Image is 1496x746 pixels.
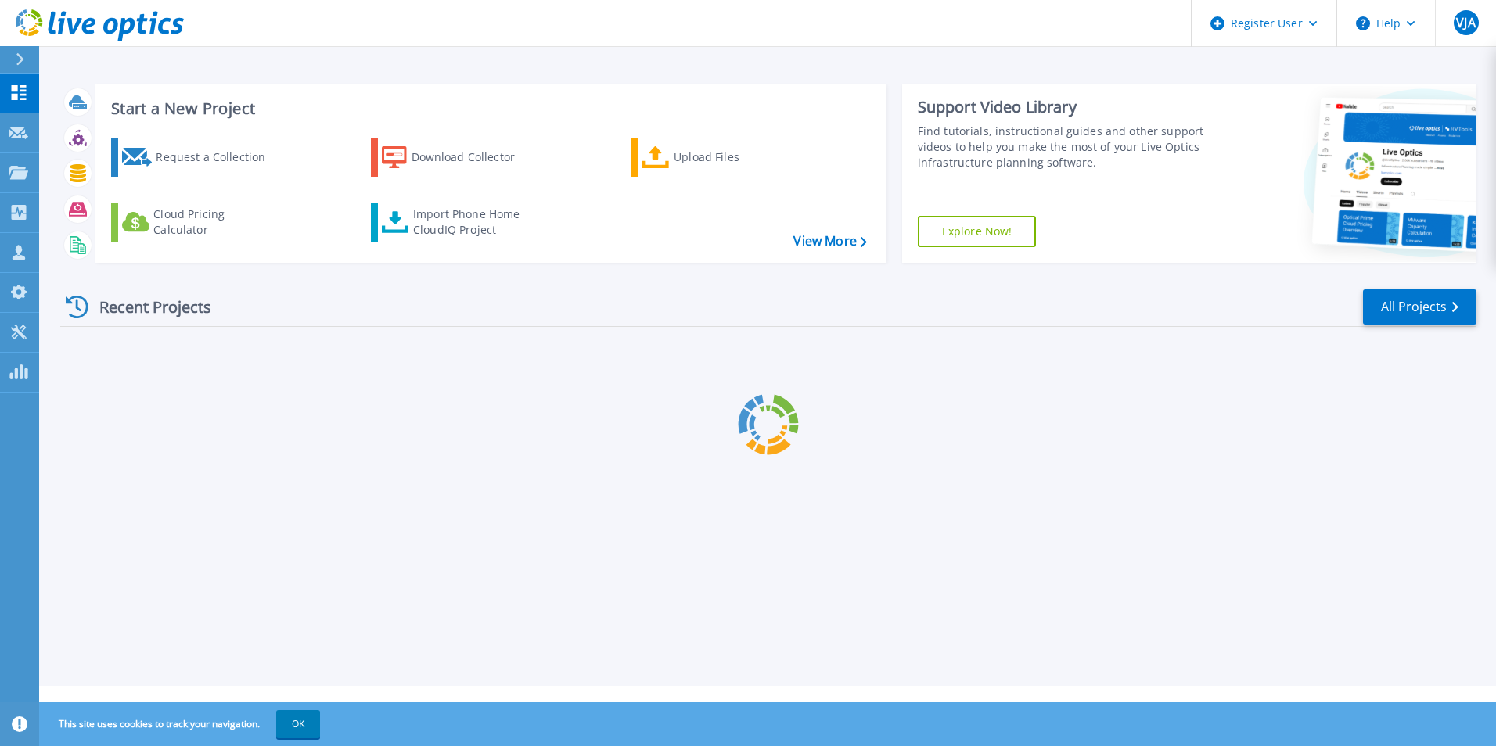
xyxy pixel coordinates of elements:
[276,710,320,738] button: OK
[153,206,279,238] div: Cloud Pricing Calculator
[793,234,866,249] a: View More
[918,97,1210,117] div: Support Video Library
[156,142,281,173] div: Request a Collection
[1363,289,1476,325] a: All Projects
[918,216,1037,247] a: Explore Now!
[674,142,799,173] div: Upload Files
[43,710,320,738] span: This site uses cookies to track your navigation.
[111,100,866,117] h3: Start a New Project
[631,138,805,177] a: Upload Files
[111,138,286,177] a: Request a Collection
[918,124,1210,170] div: Find tutorials, instructional guides and other support videos to help you make the most of your L...
[111,203,286,242] a: Cloud Pricing Calculator
[1456,16,1475,29] span: VJA
[60,288,232,326] div: Recent Projects
[413,206,535,238] div: Import Phone Home CloudIQ Project
[412,142,537,173] div: Download Collector
[371,138,545,177] a: Download Collector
